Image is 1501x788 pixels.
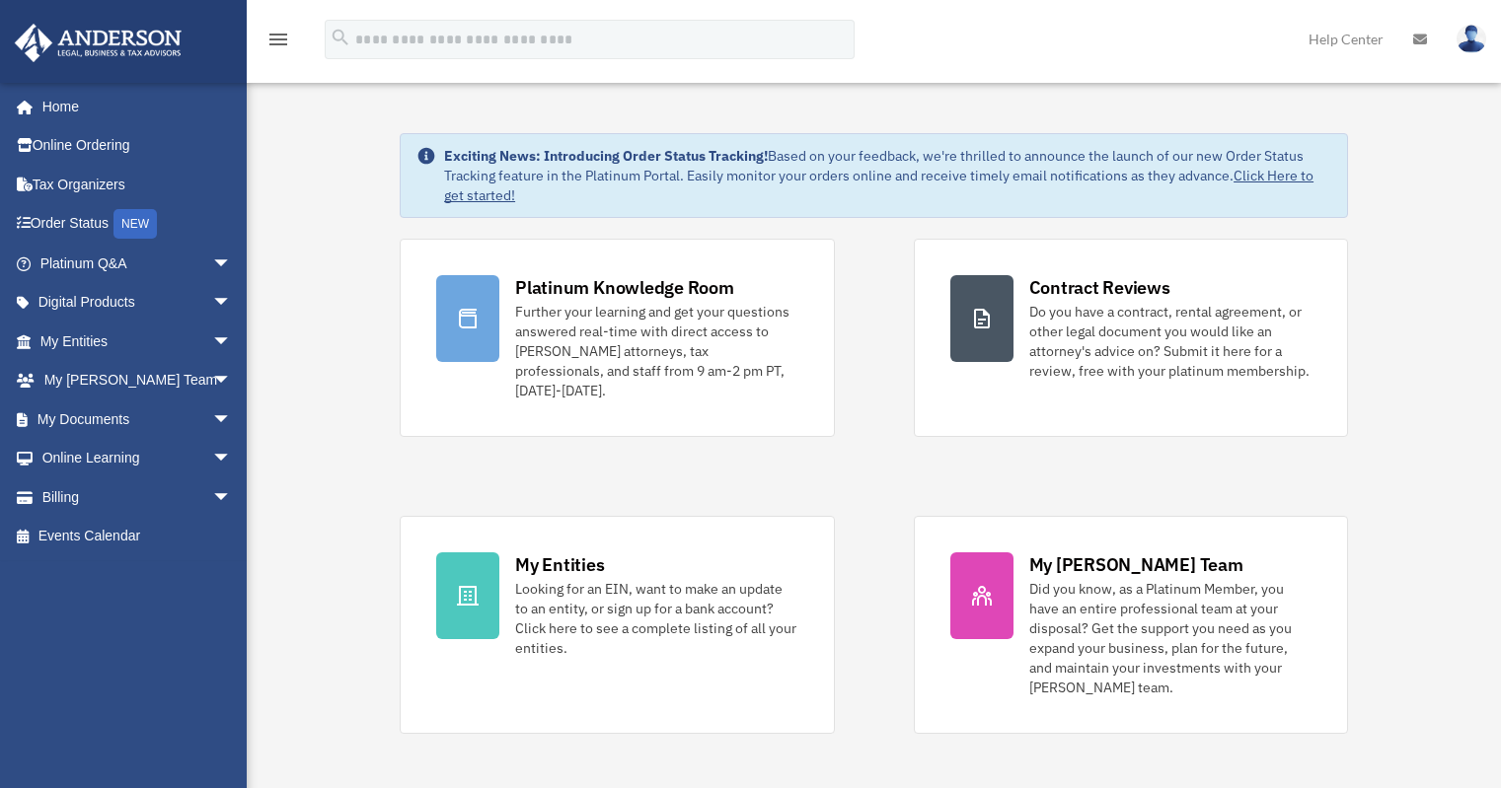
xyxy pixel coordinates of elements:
[914,516,1348,734] a: My [PERSON_NAME] Team Did you know, as a Platinum Member, you have an entire professional team at...
[14,204,262,245] a: Order StatusNEW
[444,146,1331,205] div: Based on your feedback, we're thrilled to announce the launch of our new Order Status Tracking fe...
[14,361,262,400] a: My [PERSON_NAME] Teamarrow_drop_down
[1029,302,1312,381] div: Do you have a contract, rental agreement, or other legal document you would like an attorney's ad...
[14,126,262,166] a: Online Ordering
[212,322,252,362] span: arrow_drop_down
[400,516,834,734] a: My Entities Looking for an EIN, want to make an update to an entity, or sign up for a bank accoun...
[14,477,262,517] a: Billingarrow_drop_down
[515,552,604,577] div: My Entities
[444,167,1313,204] a: Click Here to get started!
[14,244,262,283] a: Platinum Q&Aarrow_drop_down
[113,209,157,239] div: NEW
[14,399,262,439] a: My Documentsarrow_drop_down
[14,517,262,556] a: Events Calendar
[212,439,252,479] span: arrow_drop_down
[212,244,252,284] span: arrow_drop_down
[266,28,290,51] i: menu
[330,27,351,48] i: search
[14,439,262,478] a: Online Learningarrow_drop_down
[212,283,252,323] span: arrow_drop_down
[1029,579,1312,697] div: Did you know, as a Platinum Member, you have an entire professional team at your disposal? Get th...
[9,24,188,62] img: Anderson Advisors Platinum Portal
[515,302,797,400] div: Further your learning and get your questions answered real-time with direct access to [PERSON_NAM...
[212,477,252,518] span: arrow_drop_down
[1029,275,1170,300] div: Contract Reviews
[14,283,262,322] a: Digital Productsarrow_drop_down
[14,87,252,126] a: Home
[14,165,262,204] a: Tax Organizers
[444,147,768,165] strong: Exciting News: Introducing Order Status Tracking!
[1457,25,1486,53] img: User Pic
[515,275,734,300] div: Platinum Knowledge Room
[1029,552,1243,577] div: My [PERSON_NAME] Team
[212,399,252,440] span: arrow_drop_down
[266,35,290,51] a: menu
[212,361,252,401] span: arrow_drop_down
[914,239,1348,437] a: Contract Reviews Do you have a contract, rental agreement, or other legal document you would like...
[400,239,834,437] a: Platinum Knowledge Room Further your learning and get your questions answered real-time with dire...
[515,579,797,658] div: Looking for an EIN, want to make an update to an entity, or sign up for a bank account? Click her...
[14,322,262,361] a: My Entitiesarrow_drop_down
